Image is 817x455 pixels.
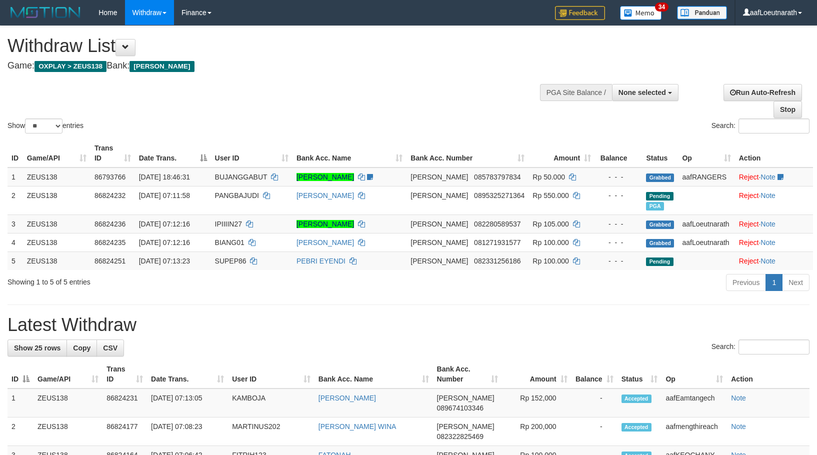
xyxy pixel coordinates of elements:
[655,2,668,11] span: 34
[94,220,125,228] span: 86824236
[735,233,813,251] td: ·
[7,214,23,233] td: 3
[738,339,809,354] input: Search:
[7,360,33,388] th: ID: activate to sort column descending
[7,388,33,417] td: 1
[129,61,194,72] span: [PERSON_NAME]
[7,273,333,287] div: Showing 1 to 5 of 5 entries
[215,257,246,265] span: SUPEP86
[646,192,673,200] span: Pending
[228,360,314,388] th: User ID: activate to sort column ascending
[760,257,775,265] a: Note
[7,5,83,20] img: MOTION_logo.png
[738,118,809,133] input: Search:
[528,139,595,167] th: Amount: activate to sort column ascending
[410,173,468,181] span: [PERSON_NAME]
[739,238,759,246] a: Reject
[33,388,102,417] td: ZEUS138
[612,84,678,101] button: None selected
[739,220,759,228] a: Reject
[7,167,23,186] td: 1
[66,339,97,356] a: Copy
[14,344,60,352] span: Show 25 rows
[617,360,662,388] th: Status: activate to sort column ascending
[782,274,809,291] a: Next
[437,404,483,412] span: Copy 089674103346 to clipboard
[292,139,406,167] th: Bank Acc. Name: activate to sort column ascending
[33,360,102,388] th: Game/API: activate to sort column ascending
[7,315,809,335] h1: Latest Withdraw
[646,202,663,210] span: Marked by aafchomsokheang
[571,388,617,417] td: -
[599,237,638,247] div: - - -
[7,417,33,446] td: 2
[318,394,376,402] a: [PERSON_NAME]
[215,220,242,228] span: IPIIIIN27
[7,61,534,71] h4: Game: Bank:
[474,191,524,199] span: Copy 0895325271364 to clipboard
[94,238,125,246] span: 86824235
[620,6,662,20] img: Button%20Memo.svg
[621,423,651,431] span: Accepted
[23,251,90,270] td: ZEUS138
[34,61,106,72] span: OXPLAY > ZEUS138
[735,186,813,214] td: ·
[410,238,468,246] span: [PERSON_NAME]
[410,257,468,265] span: [PERSON_NAME]
[735,139,813,167] th: Action
[296,238,354,246] a: [PERSON_NAME]
[739,173,759,181] a: Reject
[646,239,674,247] span: Grabbed
[318,422,396,430] a: [PERSON_NAME] WINA
[410,220,468,228] span: [PERSON_NAME]
[410,191,468,199] span: [PERSON_NAME]
[760,238,775,246] a: Note
[532,257,568,265] span: Rp 100.000
[23,186,90,214] td: ZEUS138
[642,139,678,167] th: Status
[147,417,228,446] td: [DATE] 07:08:23
[228,388,314,417] td: KAMBOJA
[760,173,775,181] a: Note
[437,432,483,440] span: Copy 082322825469 to clipboard
[73,344,90,352] span: Copy
[760,191,775,199] a: Note
[215,238,244,246] span: BIANG01
[94,257,125,265] span: 86824251
[215,173,267,181] span: BUJANGGABUT
[94,173,125,181] span: 86793766
[7,251,23,270] td: 5
[474,257,520,265] span: Copy 082331256186 to clipboard
[661,417,727,446] td: aafmengthireach
[7,118,83,133] label: Show entries
[94,191,125,199] span: 86824232
[102,388,147,417] td: 86824231
[678,167,734,186] td: aafRANGERS
[595,139,642,167] th: Balance
[677,6,727,19] img: panduan.png
[661,360,727,388] th: Op: activate to sort column ascending
[599,190,638,200] div: - - -
[474,173,520,181] span: Copy 085783797834 to clipboard
[765,274,782,291] a: 1
[147,360,228,388] th: Date Trans.: activate to sort column ascending
[90,139,135,167] th: Trans ID: activate to sort column ascending
[296,220,354,228] a: [PERSON_NAME]
[23,214,90,233] td: ZEUS138
[502,360,571,388] th: Amount: activate to sort column ascending
[296,257,345,265] a: PEBRI EYENDI
[23,167,90,186] td: ZEUS138
[661,388,727,417] td: aafEamtangech
[621,394,651,403] span: Accepted
[502,388,571,417] td: Rp 152,000
[23,139,90,167] th: Game/API: activate to sort column ascending
[437,394,494,402] span: [PERSON_NAME]
[96,339,124,356] a: CSV
[735,167,813,186] td: ·
[103,344,117,352] span: CSV
[731,422,746,430] a: Note
[406,139,528,167] th: Bank Acc. Number: activate to sort column ascending
[314,360,433,388] th: Bank Acc. Name: activate to sort column ascending
[23,233,90,251] td: ZEUS138
[33,417,102,446] td: ZEUS138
